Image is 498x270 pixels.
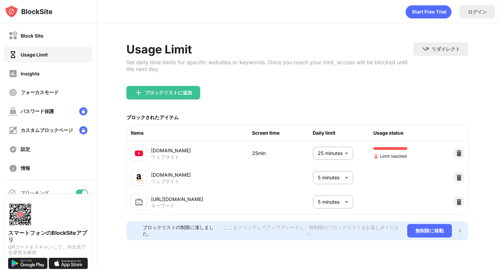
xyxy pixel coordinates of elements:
[151,147,252,154] div: [DOMAIN_NAME]
[21,146,30,153] div: 設定
[126,114,179,121] div: ブロックされたアイテム
[151,203,175,209] div: キーワード
[9,31,17,40] img: block-off.svg
[5,5,53,18] img: logo-blocksite.svg
[79,126,87,134] img: lock-menu.svg
[8,229,88,243] div: スマートフォンのBlockSiteアプリ
[135,174,143,182] img: favicons
[151,196,252,203] div: [URL][DOMAIN_NAME]
[135,149,143,157] img: favicons
[21,52,48,58] div: Usage Limit
[21,71,40,76] div: Insights
[373,153,407,159] span: Limit reached
[8,189,16,197] img: blocking-icon.svg
[126,59,413,72] div: Set daily time limits for specific websites or keywords. Once you reach your limit, access will b...
[9,50,17,59] img: time-usage-on.svg
[9,164,17,173] img: about-off.svg
[126,42,413,56] div: Usage Limit
[131,129,252,137] div: Items
[21,165,30,172] div: 情報
[79,107,87,115] img: lock-menu.svg
[432,46,460,52] div: リダイレクト
[223,224,399,237] div: ここをクリックしてアップグレードし、無制限のブロックリストをお楽しみください。
[151,171,252,178] div: [DOMAIN_NAME]
[8,258,47,269] img: get-it-on-google-play.svg
[151,154,180,160] div: ウェブサイト
[21,127,73,134] div: カスタムブロックページ
[252,150,313,157] div: 25min
[9,145,17,154] img: settings-off.svg
[468,9,487,15] div: ログイン
[318,150,342,157] p: 25 minutes
[406,5,452,19] div: animation
[457,228,463,233] img: x-button.svg
[143,224,219,237] div: ブロックリストの制限に達しました。
[9,107,17,116] img: password-protection-off.svg
[373,129,434,137] div: Usage status
[135,198,143,206] img: favicons
[9,88,17,97] img: focus-off.svg
[318,198,342,206] p: 5 minutes
[8,202,33,227] img: options-page-qr-code.png
[407,224,452,238] div: 無制限に移動
[21,33,43,39] div: Block Site
[8,244,88,255] div: QRコードをスキャンして、外出先で生産性を維持
[21,108,54,115] div: パスワード保護
[252,129,313,137] div: Screen time
[151,178,180,184] div: ウェブサイト
[9,69,17,78] img: insights-off.svg
[313,129,373,137] div: Daily limit
[49,258,88,269] img: download-on-the-app-store.svg
[145,90,192,95] div: ブロックリストに追加
[373,154,379,159] img: hourglass-end.svg
[20,190,49,196] div: ブロッキング
[21,89,59,96] div: フォーカスモード
[318,174,342,181] p: 5 minutes
[9,126,17,135] img: customize-block-page-off.svg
